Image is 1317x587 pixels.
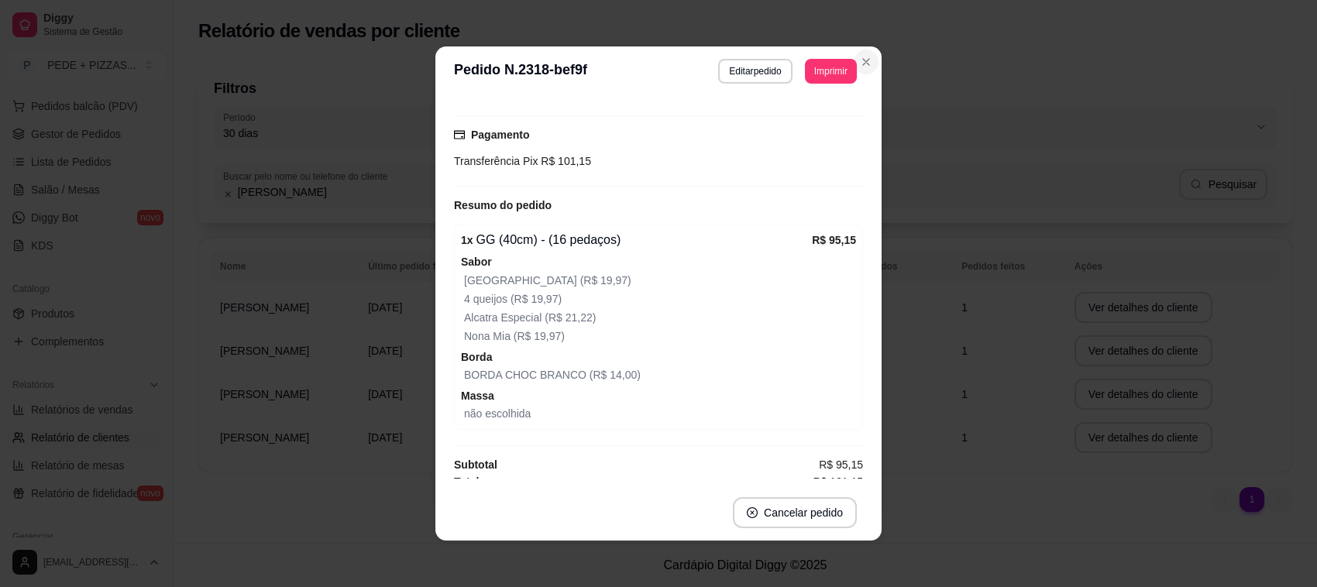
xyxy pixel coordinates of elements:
strong: Borda [461,351,492,363]
span: R$ 101,15 [813,473,863,490]
button: Close [854,50,879,74]
span: close-circle [747,507,758,518]
span: Alcatra Especial [464,311,542,324]
span: Nona Mia [464,330,511,342]
strong: 1 x [461,234,473,246]
span: R$ 95,15 [819,456,863,473]
button: close-circleCancelar pedido [733,497,857,528]
strong: Pagamento [471,129,529,141]
span: BORDA CHOC BRANCO [464,369,586,381]
span: 4 queijos [464,293,507,305]
span: não escolhida [464,407,531,420]
span: R$ 101,15 [538,155,591,167]
span: (R$ 19,97) [511,330,565,342]
div: GG (40cm) - (16 pedaços) [461,231,812,249]
strong: R$ 95,15 [812,234,856,246]
strong: Total [454,475,479,488]
button: Imprimir [805,59,857,84]
span: credit-card [454,129,465,140]
span: (R$ 14,00) [586,369,641,381]
span: (R$ 19,97) [577,274,631,287]
strong: Subtotal [454,458,497,471]
span: (R$ 21,22) [542,311,596,324]
strong: Massa [461,390,494,402]
strong: Resumo do pedido [454,199,552,211]
button: Editarpedido [718,59,792,84]
span: Transferência Pix [454,155,538,167]
h3: Pedido N. 2318-bef9f [454,59,587,84]
span: [GEOGRAPHIC_DATA] [464,274,577,287]
strong: Sabor [461,256,492,268]
span: (R$ 19,97) [507,293,562,305]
